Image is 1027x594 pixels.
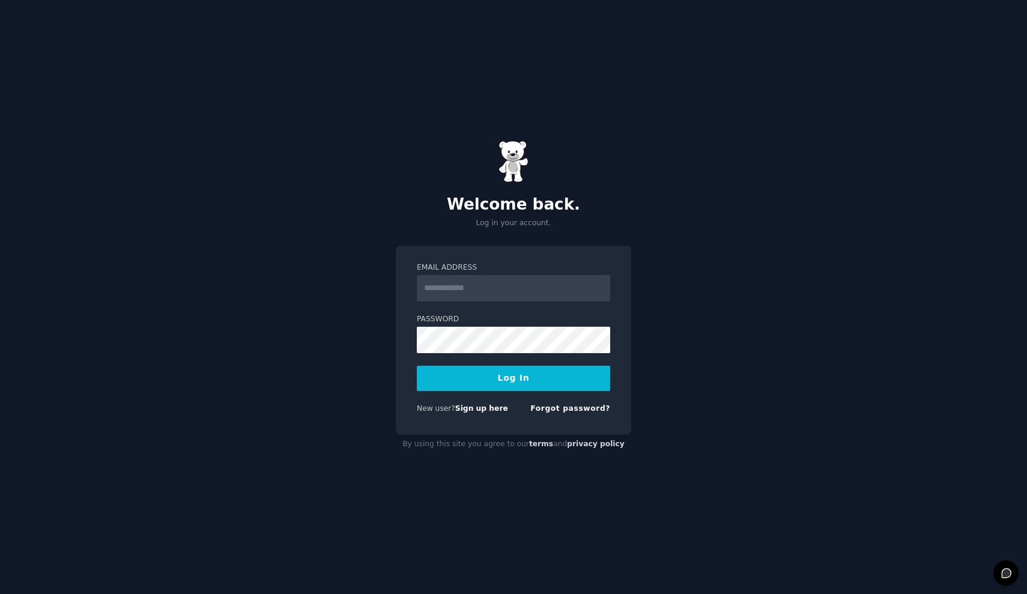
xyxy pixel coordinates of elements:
[417,404,455,413] span: New user?
[396,218,631,229] p: Log in your account.
[530,404,610,413] a: Forgot password?
[396,195,631,214] h2: Welcome back.
[567,440,625,448] a: privacy policy
[417,314,610,325] label: Password
[396,435,631,454] div: By using this site you agree to our and
[417,262,610,273] label: Email Address
[529,440,553,448] a: terms
[498,141,529,183] img: Gummy Bear
[455,404,508,413] a: Sign up here
[417,366,610,391] button: Log In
